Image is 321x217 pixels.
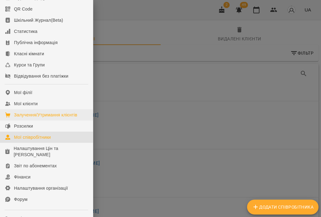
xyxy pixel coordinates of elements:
[14,39,57,46] div: Публічна інформація
[14,89,32,96] div: Мої філії
[247,200,319,215] button: Додати співробітника
[14,145,88,158] div: Налаштування Цін та [PERSON_NAME]
[14,185,68,191] div: Налаштування організації
[14,134,51,140] div: Мої співробітники
[14,6,33,12] div: QR Code
[14,163,57,169] div: Звіт по абонементах
[14,101,38,107] div: Мої клієнти
[14,51,44,57] div: Класні кімнати
[14,196,28,202] div: Форум
[14,17,63,23] div: Шкільний Журнал(Beta)
[14,174,30,180] div: Фінанси
[14,28,38,34] div: Статистика
[14,73,68,79] div: Відвідування без платіжки
[14,112,77,118] div: Залучення/Утримання клієнтів
[14,123,33,129] div: Розсилки
[252,203,314,211] span: Додати співробітника
[14,62,45,68] div: Курси та Групи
